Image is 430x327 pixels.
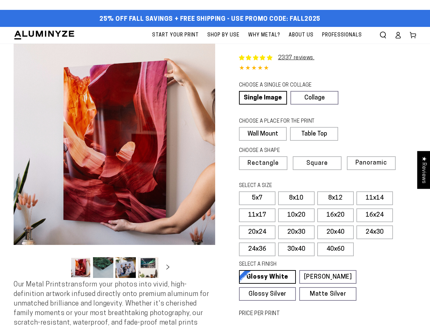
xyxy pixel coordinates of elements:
a: Matte Silver [299,287,356,301]
span: About Us [289,31,314,40]
span: Professionals [322,31,362,40]
span: Start Your Print [152,31,199,40]
a: Collage [290,91,338,105]
label: Table Top [290,127,338,141]
label: 24x36 [239,243,275,256]
button: Load image 2 in gallery view [93,257,113,278]
label: 20x40 [317,225,354,239]
label: 10x20 [278,208,315,222]
label: 40x60 [317,243,354,256]
a: Professionals [319,27,365,44]
span: Shop By Use [207,31,240,40]
legend: CHOOSE A SHAPE [239,147,333,155]
label: PRICE PER PRINT [239,310,417,318]
summary: Search our site [376,28,391,43]
label: 16x24 [356,208,393,222]
button: Slide left [53,260,68,275]
button: Load image 4 in gallery view [138,257,158,278]
a: About Us [285,27,317,44]
label: Wall Mount [239,127,287,141]
span: Rectangle [248,160,279,167]
a: Glossy White [239,270,296,284]
a: Why Metal? [245,27,284,44]
a: Shop By Use [204,27,243,44]
a: Single Image [239,91,287,105]
span: Panoramic [355,160,387,166]
legend: CHOOSE A PLACE FOR THE PRINT [239,118,332,125]
legend: SELECT A SIZE [239,182,343,190]
label: 30x40 [278,243,315,256]
label: 5x7 [239,191,275,205]
button: Load image 1 in gallery view [70,257,91,278]
span: Square [306,160,328,167]
legend: SELECT A FINISH [239,261,343,268]
label: 20x30 [278,225,315,239]
button: Load image 3 in gallery view [115,257,136,278]
a: 2337 reviews. [278,55,315,61]
span: 25% off FALL Savings + Free Shipping - Use Promo Code: FALL2025 [99,16,320,23]
button: Slide right [160,260,175,275]
label: 20x24 [239,225,275,239]
label: 16x20 [317,208,354,222]
span: Why Metal? [248,31,280,40]
img: Aluminyze [14,30,75,40]
label: 8x12 [317,191,354,205]
label: 8x10 [278,191,315,205]
div: Click to open Judge.me floating reviews tab [417,151,430,189]
legend: CHOOSE A SINGLE OR COLLAGE [239,82,332,89]
label: 11x17 [239,208,275,222]
div: 4.85 out of 5.0 stars [239,64,417,74]
a: [PERSON_NAME] [299,270,356,284]
label: 24x30 [356,225,393,239]
media-gallery: Gallery Viewer [14,44,215,280]
a: Start Your Print [149,27,202,44]
label: 11x14 [356,191,393,205]
a: Glossy Silver [239,287,296,301]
